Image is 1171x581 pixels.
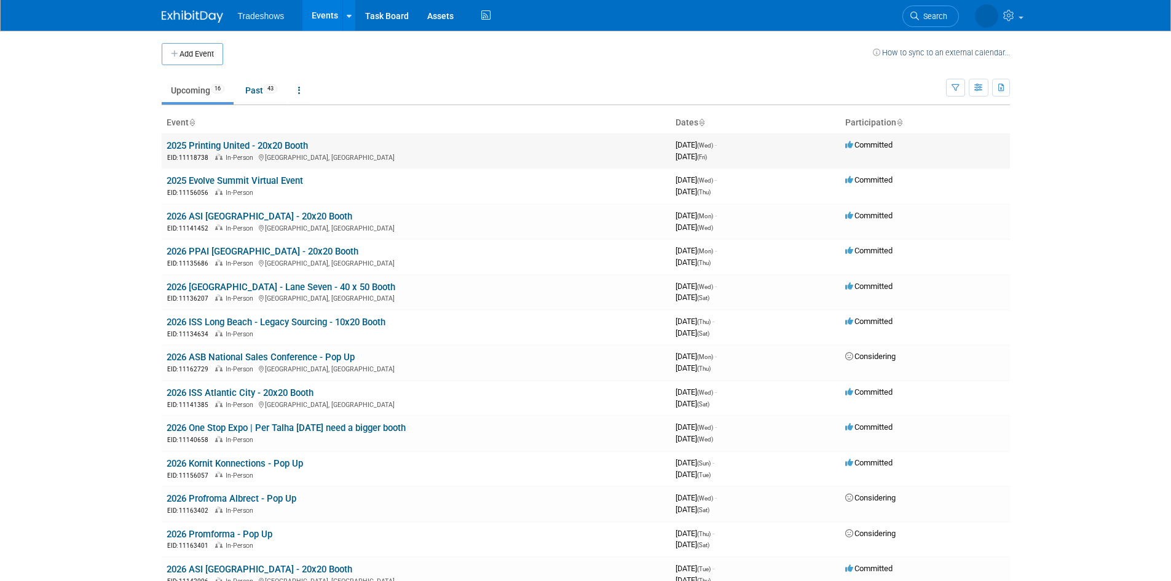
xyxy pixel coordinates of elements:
[676,564,714,573] span: [DATE]
[676,363,711,373] span: [DATE]
[162,10,223,23] img: ExhibitDay
[676,387,717,397] span: [DATE]
[715,493,717,502] span: -
[676,399,709,408] span: [DATE]
[715,140,717,149] span: -
[226,472,257,480] span: In-Person
[167,282,395,293] a: 2026 [GEOGRAPHIC_DATA] - Lane Seven - 40 x 50 Booth
[167,363,666,374] div: [GEOGRAPHIC_DATA], [GEOGRAPHIC_DATA]
[715,282,717,291] span: -
[697,389,713,396] span: (Wed)
[697,330,709,337] span: (Sat)
[167,437,213,443] span: EID: 11140658
[676,187,711,196] span: [DATE]
[167,175,303,186] a: 2025 Evolve Summit Virtual Event
[215,436,223,442] img: In-Person Event
[167,422,406,433] a: 2026 One Stop Expo | Per Talha [DATE] need a bigger booth
[840,113,1010,133] th: Participation
[676,540,709,549] span: [DATE]
[715,387,717,397] span: -
[697,365,711,372] span: (Thu)
[715,246,717,255] span: -
[226,189,257,197] span: In-Person
[167,399,666,409] div: [GEOGRAPHIC_DATA], [GEOGRAPHIC_DATA]
[238,11,285,21] span: Tradeshows
[226,259,257,267] span: In-Person
[226,436,257,444] span: In-Person
[676,328,709,338] span: [DATE]
[236,79,286,102] a: Past43
[226,365,257,373] span: In-Person
[211,84,224,93] span: 16
[189,117,195,127] a: Sort by Event Name
[167,223,666,233] div: [GEOGRAPHIC_DATA], [GEOGRAPHIC_DATA]
[697,460,711,467] span: (Sun)
[697,259,711,266] span: (Thu)
[167,154,213,161] span: EID: 11118738
[167,140,308,151] a: 2025 Printing United - 20x20 Booth
[167,529,272,540] a: 2026 Promforma - Pop Up
[845,387,893,397] span: Committed
[215,154,223,160] img: In-Person Event
[676,152,707,161] span: [DATE]
[697,542,709,548] span: (Sat)
[697,354,713,360] span: (Mon)
[167,293,666,303] div: [GEOGRAPHIC_DATA], [GEOGRAPHIC_DATA]
[845,422,893,432] span: Committed
[676,223,713,232] span: [DATE]
[712,529,714,538] span: -
[845,246,893,255] span: Committed
[167,458,303,469] a: 2026 Kornit Konnections - Pop Up
[698,117,704,127] a: Sort by Start Date
[697,154,707,160] span: (Fri)
[712,317,714,326] span: -
[845,317,893,326] span: Committed
[226,330,257,338] span: In-Person
[676,493,717,502] span: [DATE]
[676,282,717,291] span: [DATE]
[845,211,893,220] span: Committed
[167,352,355,363] a: 2026 ASB National Sales Conference - Pop Up
[167,295,213,302] span: EID: 11136207
[215,542,223,548] img: In-Person Event
[162,79,234,102] a: Upcoming16
[215,189,223,195] img: In-Person Event
[676,458,714,467] span: [DATE]
[167,225,213,232] span: EID: 11141452
[671,113,840,133] th: Dates
[845,529,896,538] span: Considering
[167,387,313,398] a: 2026 ISS Atlantic City - 20x20 Booth
[215,224,223,231] img: In-Person Event
[845,140,893,149] span: Committed
[697,436,713,443] span: (Wed)
[215,401,223,407] img: In-Person Event
[873,48,1010,57] a: How to sync to an external calendar...
[845,175,893,184] span: Committed
[226,401,257,409] span: In-Person
[845,352,896,361] span: Considering
[975,4,998,28] img: Janet Wong
[902,6,959,27] a: Search
[845,282,893,291] span: Committed
[676,529,714,538] span: [DATE]
[697,213,713,219] span: (Mon)
[162,113,671,133] th: Event
[167,472,213,479] span: EID: 11156057
[715,352,717,361] span: -
[697,189,711,196] span: (Thu)
[167,258,666,268] div: [GEOGRAPHIC_DATA], [GEOGRAPHIC_DATA]
[226,224,257,232] span: In-Person
[896,117,902,127] a: Sort by Participation Type
[215,507,223,513] img: In-Person Event
[215,294,223,301] img: In-Person Event
[715,211,717,220] span: -
[167,260,213,267] span: EID: 11135686
[167,542,213,549] span: EID: 11163401
[676,140,717,149] span: [DATE]
[715,422,717,432] span: -
[226,154,257,162] span: In-Person
[676,317,714,326] span: [DATE]
[167,317,385,328] a: 2026 ISS Long Beach - Legacy Sourcing - 10x20 Booth
[215,472,223,478] img: In-Person Event
[676,352,717,361] span: [DATE]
